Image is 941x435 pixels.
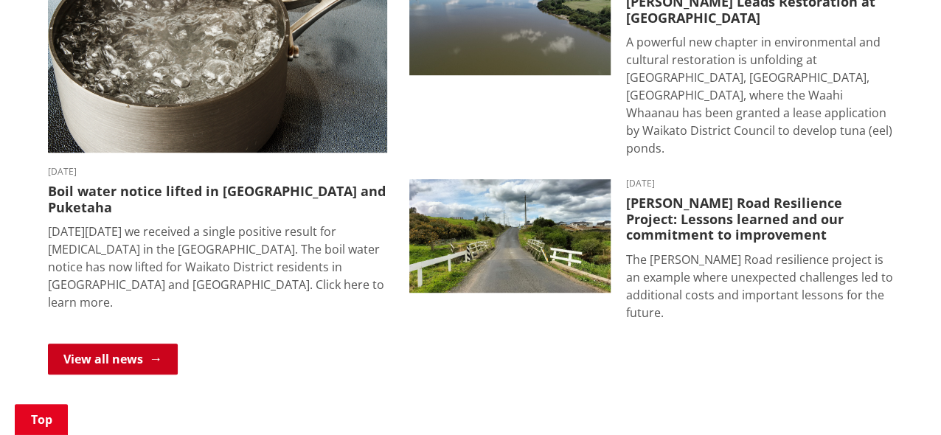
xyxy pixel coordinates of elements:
[409,179,611,293] img: PR-21222 Huia Road Relience Munro Road Bridge
[873,373,926,426] iframe: Messenger Launcher
[48,167,387,176] time: [DATE]
[48,184,387,215] h3: Boil water notice lifted in [GEOGRAPHIC_DATA] and Puketaha
[15,404,68,435] a: Top
[48,223,387,311] p: [DATE][DATE] we received a single positive result for [MEDICAL_DATA] in the [GEOGRAPHIC_DATA]. Th...
[625,251,893,321] p: The [PERSON_NAME] Road resilience project is an example where unexpected challenges led to additi...
[409,179,893,321] a: [DATE] [PERSON_NAME] Road Resilience Project: Lessons learned and our commitment to improvement T...
[625,179,893,188] time: [DATE]
[625,33,893,157] p: A powerful new chapter in environmental and cultural restoration is unfolding at [GEOGRAPHIC_DATA...
[48,344,178,375] a: View all news
[625,195,893,243] h3: [PERSON_NAME] Road Resilience Project: Lessons learned and our commitment to improvement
